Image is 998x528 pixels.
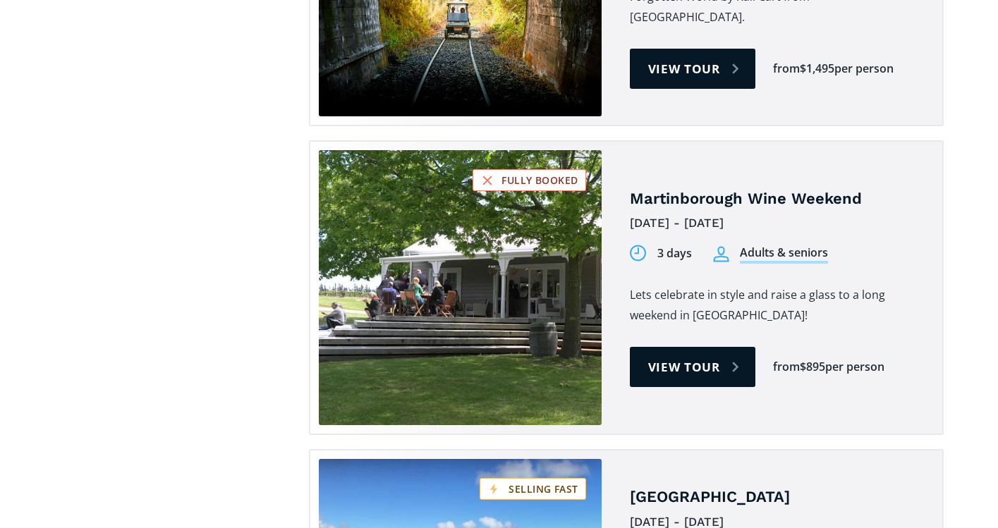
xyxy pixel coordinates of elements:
div: from [773,359,800,375]
div: 3 [657,245,664,262]
h4: Martinborough Wine Weekend [630,189,921,209]
div: per person [825,359,884,375]
h4: [GEOGRAPHIC_DATA] [630,487,921,508]
div: Adults & seniors [740,245,828,264]
p: Lets celebrate in style and raise a glass to a long weekend in [GEOGRAPHIC_DATA]! [630,285,921,326]
div: [DATE] - [DATE] [630,212,921,234]
div: days [667,245,692,262]
div: $895 [800,359,825,375]
a: View tour [630,347,756,387]
a: View tour [630,49,756,89]
div: $1,495 [800,61,834,77]
div: per person [834,61,894,77]
div: from [773,61,800,77]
